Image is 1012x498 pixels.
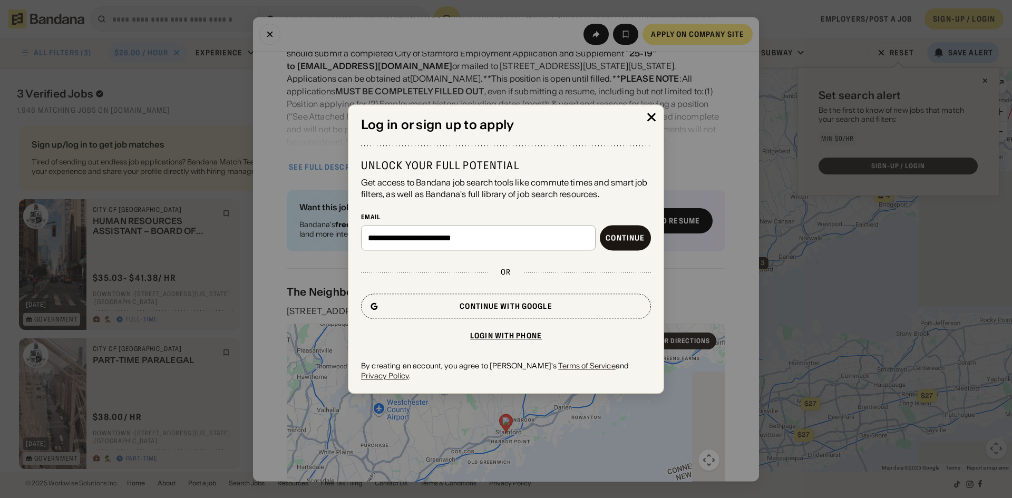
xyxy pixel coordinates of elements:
[558,362,615,371] a: Terms of Service
[606,235,645,242] div: Continue
[470,333,542,340] div: Login with phone
[361,362,651,380] div: By creating an account, you agree to [PERSON_NAME]'s and .
[361,159,651,172] div: Unlock your full potential
[361,118,651,133] div: Log in or sign up to apply
[501,268,511,277] div: or
[361,213,651,221] div: Email
[361,371,409,380] a: Privacy Policy
[361,177,651,200] div: Get access to Bandana job search tools like commute times and smart job filters, as well as Banda...
[460,303,552,310] div: Continue with Google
